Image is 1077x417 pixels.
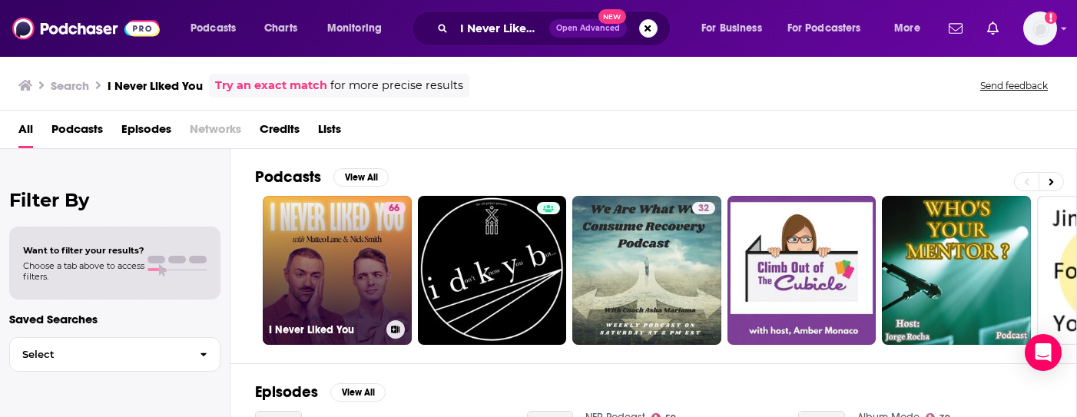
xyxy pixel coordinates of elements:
[981,15,1005,41] a: Show notifications dropdown
[255,167,321,187] h2: Podcasts
[1025,334,1062,371] div: Open Intercom Messenger
[692,202,715,214] a: 32
[330,383,386,402] button: View All
[598,9,626,24] span: New
[254,16,307,41] a: Charts
[12,14,160,43] img: Podchaser - Follow, Share and Rate Podcasts
[316,16,402,41] button: open menu
[572,196,721,345] a: 32
[9,189,220,211] h2: Filter By
[180,16,256,41] button: open menu
[556,25,620,32] span: Open Advanced
[383,202,406,214] a: 66
[10,349,187,359] span: Select
[190,117,241,148] span: Networks
[264,18,297,39] span: Charts
[389,201,399,217] span: 66
[549,19,627,38] button: Open AdvancedNew
[23,245,144,256] span: Want to filter your results?
[976,79,1052,92] button: Send feedback
[121,117,171,148] a: Episodes
[327,18,382,39] span: Monitoring
[1045,12,1057,24] svg: Add a profile image
[269,323,380,336] h3: I Never Liked You
[255,382,386,402] a: EpisodesView All
[9,337,220,372] button: Select
[9,312,220,326] p: Saved Searches
[255,167,389,187] a: PodcastsView All
[263,196,412,345] a: 66I Never Liked You
[777,16,883,41] button: open menu
[191,18,236,39] span: Podcasts
[454,16,549,41] input: Search podcasts, credits, & more...
[23,260,144,282] span: Choose a tab above to access filters.
[1023,12,1057,45] button: Show profile menu
[1023,12,1057,45] span: Logged in as antoine.jordan
[701,18,762,39] span: For Business
[698,201,709,217] span: 32
[943,15,969,41] a: Show notifications dropdown
[330,77,463,94] span: for more precise results
[787,18,861,39] span: For Podcasters
[260,117,300,148] a: Credits
[883,16,939,41] button: open menu
[318,117,341,148] a: Lists
[255,382,318,402] h2: Episodes
[426,11,685,46] div: Search podcasts, credits, & more...
[51,78,89,93] h3: Search
[215,77,327,94] a: Try an exact match
[333,168,389,187] button: View All
[18,117,33,148] a: All
[108,78,203,93] h3: I Never Liked You
[691,16,781,41] button: open menu
[894,18,920,39] span: More
[1023,12,1057,45] img: User Profile
[51,117,103,148] a: Podcasts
